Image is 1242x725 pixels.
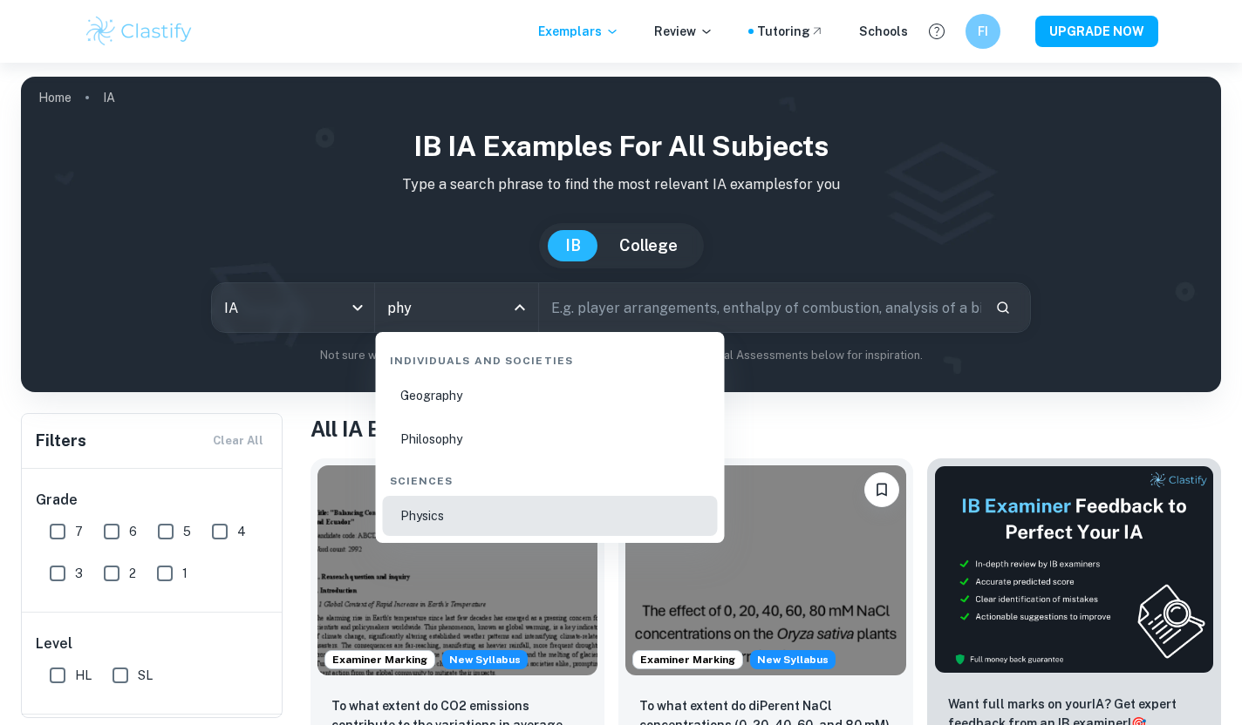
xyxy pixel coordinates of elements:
[183,522,191,541] span: 5
[383,419,718,459] li: Philosophy
[36,429,86,453] h6: Filters
[75,666,92,685] span: HL
[182,564,188,583] span: 1
[602,230,695,261] button: College
[383,496,718,536] li: Physics
[237,522,246,541] span: 4
[317,465,597,675] img: ESS IA example thumbnail: To what extent do CO2 emissions contribu
[538,22,619,41] p: Exemplars
[625,465,905,675] img: ESS IA example thumbnail: To what extent do diPerent NaCl concentr
[103,88,115,107] p: IA
[508,295,532,320] button: Close
[988,293,1018,322] button: Search
[138,666,153,685] span: SL
[21,77,1221,392] img: profile cover
[84,14,194,49] img: Clastify logo
[310,413,1221,444] h1: All IA Examples
[442,650,528,669] span: New Syllabus
[383,376,718,416] li: Geography
[864,472,899,507] button: Bookmark
[325,652,434,667] span: Examiner Marking
[548,230,598,261] button: IB
[922,17,952,46] button: Help and Feedback
[383,459,718,496] div: Sciences
[966,14,1000,49] button: FI
[859,22,908,41] a: Schools
[36,490,270,511] h6: Grade
[934,465,1214,674] img: Thumbnail
[212,283,375,332] div: IA
[35,347,1207,364] p: Not sure what to search for? You can always look through our example Internal Assessments below f...
[383,339,718,376] div: Individuals and Societies
[757,22,824,41] a: Tutoring
[75,522,83,541] span: 7
[633,652,742,667] span: Examiner Marking
[654,22,713,41] p: Review
[442,650,528,669] div: Starting from the May 2026 session, the ESS IA requirements have changed. We created this exempla...
[129,564,136,583] span: 2
[75,564,83,583] span: 3
[750,650,836,669] div: Starting from the May 2026 session, the ESS IA requirements have changed. We created this exempla...
[973,22,993,41] h6: FI
[35,174,1207,195] p: Type a search phrase to find the most relevant IA examples for you
[35,125,1207,167] h1: IB IA examples for all subjects
[129,522,137,541] span: 6
[1035,16,1158,47] button: UPGRADE NOW
[539,283,981,332] input: E.g. player arrangements, enthalpy of combustion, analysis of a big city...
[38,85,72,110] a: Home
[36,634,270,654] h6: Level
[750,650,836,669] span: New Syllabus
